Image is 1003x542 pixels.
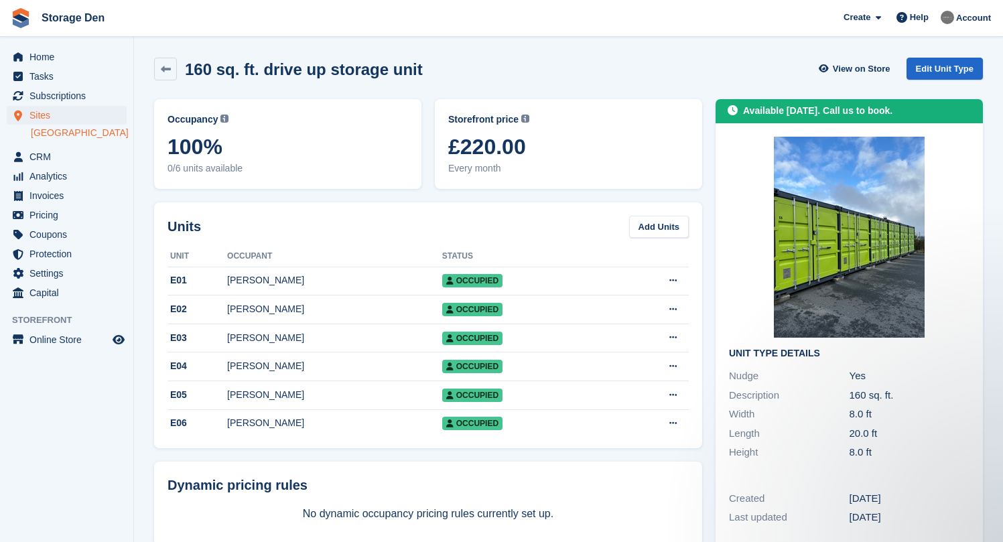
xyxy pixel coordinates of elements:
span: Occupancy [168,113,218,127]
span: Every month [448,161,689,176]
div: Description [729,388,850,403]
span: Online Store [29,330,110,349]
span: Sites [29,106,110,125]
div: Last updated [729,510,850,525]
a: Storage Den [36,7,110,29]
a: menu [7,106,127,125]
div: E05 [168,388,227,402]
span: Storefront price [448,113,519,127]
a: menu [7,186,127,205]
div: [DATE] [850,491,970,506]
div: E03 [168,331,227,345]
div: Dynamic pricing rules [168,475,689,495]
div: [PERSON_NAME] [227,302,442,316]
span: Capital [29,283,110,302]
span: Protection [29,245,110,263]
span: 100% [168,135,408,159]
div: 8.0 ft [850,407,970,422]
div: E02 [168,302,227,316]
div: Width [729,407,850,422]
p: No dynamic occupancy pricing rules currently set up. [168,506,689,522]
img: Brian Barbour [941,11,954,24]
div: [PERSON_NAME] [227,359,442,373]
a: menu [7,86,127,105]
span: CRM [29,147,110,166]
span: Occupied [442,389,503,402]
div: [PERSON_NAME] [227,273,442,287]
div: Available [DATE]. Call us to book. [743,104,892,118]
a: menu [7,167,127,186]
h2: Unit Type details [729,348,969,359]
span: Subscriptions [29,86,110,105]
a: menu [7,147,127,166]
a: Add Units [629,216,689,238]
div: [PERSON_NAME] [227,388,442,402]
div: 8.0 ft [850,445,970,460]
a: menu [7,283,127,302]
div: Created [729,491,850,506]
span: Occupied [442,360,503,373]
a: menu [7,48,127,66]
div: 20.0 ft [850,426,970,442]
span: Storefront [12,314,133,327]
a: menu [7,330,127,349]
img: icon-info-grey-7440780725fd019a000dd9b08b2336e03edf1995a4989e88bcd33f0948082b44.svg [521,115,529,123]
span: Pricing [29,206,110,224]
div: [PERSON_NAME] [227,331,442,345]
img: stora-icon-8386f47178a22dfd0bd8f6a31ec36ba5ce8667c1dd55bd0f319d3a0aa187defe.svg [11,8,31,28]
span: Analytics [29,167,110,186]
a: menu [7,67,127,86]
div: Nudge [729,368,850,384]
span: Occupied [442,332,503,345]
span: Home [29,48,110,66]
a: Edit Unit Type [907,58,983,80]
span: Invoices [29,186,110,205]
div: 160 sq. ft. [850,388,970,403]
span: Help [910,11,929,24]
div: Height [729,445,850,460]
span: Occupied [442,274,503,287]
div: E06 [168,416,227,430]
a: View on Store [817,58,896,80]
span: £220.00 [448,135,689,159]
div: E04 [168,359,227,373]
span: View on Store [833,62,890,76]
h2: Units [168,216,201,236]
span: Tasks [29,67,110,86]
span: Create [844,11,870,24]
h2: 160 sq. ft. drive up storage unit [185,60,423,78]
span: Coupons [29,225,110,244]
img: icon-info-grey-7440780725fd019a000dd9b08b2336e03edf1995a4989e88bcd33f0948082b44.svg [220,115,228,123]
a: menu [7,206,127,224]
span: Occupied [442,417,503,430]
span: Settings [29,264,110,283]
div: Yes [850,368,970,384]
th: Occupant [227,246,442,267]
span: Occupied [442,303,503,316]
div: E01 [168,273,227,287]
div: [DATE] [850,510,970,525]
a: Preview store [111,332,127,348]
a: [GEOGRAPHIC_DATA] [31,127,127,139]
div: [PERSON_NAME] [227,416,442,430]
span: Account [956,11,991,25]
div: Length [729,426,850,442]
th: Status [442,246,611,267]
a: menu [7,225,127,244]
img: External%20unit%20160%20sq.%20ft.JPG [774,137,925,338]
span: 0/6 units available [168,161,408,176]
th: Unit [168,246,227,267]
a: menu [7,264,127,283]
a: menu [7,245,127,263]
